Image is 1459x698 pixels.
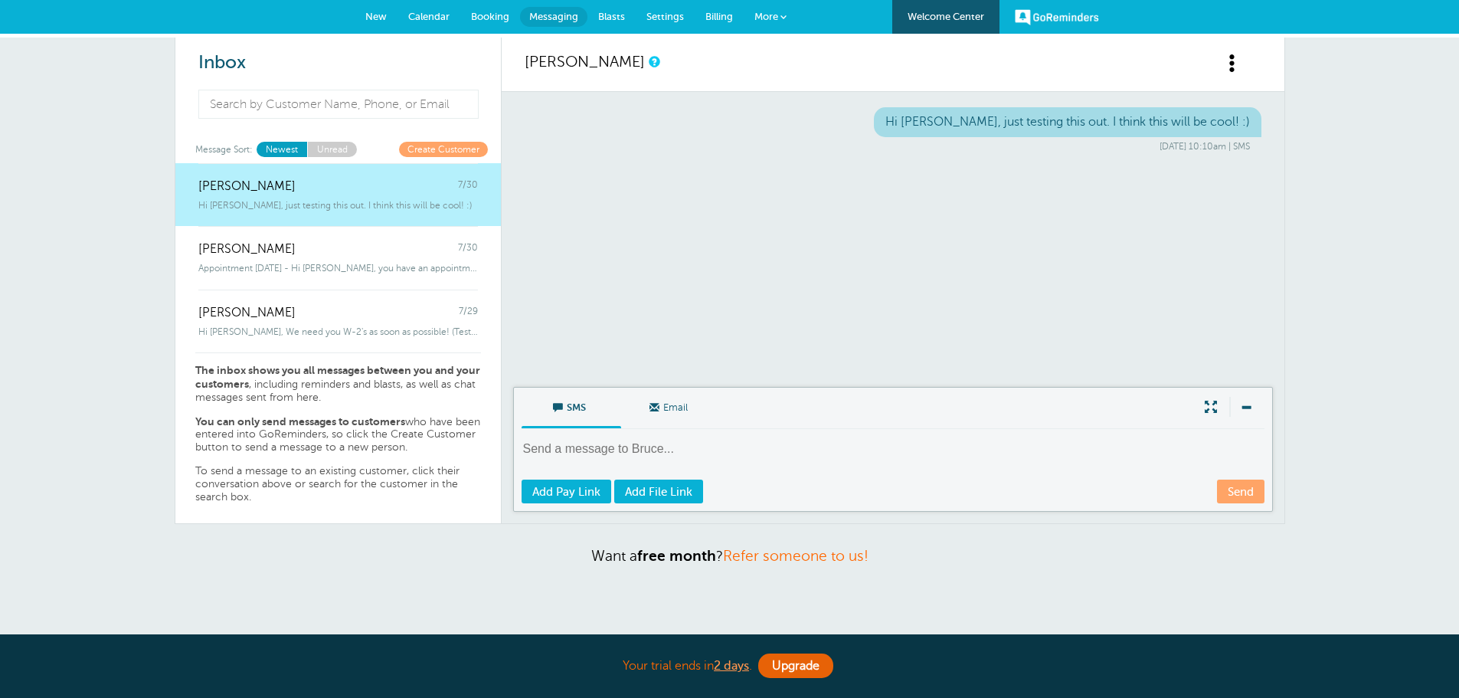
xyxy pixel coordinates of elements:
[532,486,600,498] span: Add Pay Link
[637,548,716,564] strong: free month
[458,179,478,194] span: 7/30
[625,486,692,498] span: Add File Link
[536,141,1250,152] div: [DATE] 10:10am | SMS
[633,388,709,424] span: Email
[365,11,387,22] span: New
[471,11,509,22] span: Booking
[614,480,703,503] a: Add File Link
[198,179,296,194] span: [PERSON_NAME]
[175,290,501,353] a: [PERSON_NAME] 7/29 Hi [PERSON_NAME], We need you W-2's as soon as possible! (Testing text messagi
[195,415,481,454] p: who have been entered into GoReminders, so click the Create Customer button to send a message to ...
[874,107,1261,137] div: Hi [PERSON_NAME], just testing this out. I think this will be cool! :)
[408,11,450,22] span: Calendar
[522,480,611,503] a: Add Pay Link
[705,11,733,22] span: Billing
[520,7,587,27] a: Messaging
[714,659,749,673] a: 2 days
[175,547,1285,565] p: Want a ?
[175,226,501,290] a: [PERSON_NAME] 7/30 Appointment [DATE] - Hi [PERSON_NAME], you have an appointment with [PERSON_NA...
[175,163,501,227] a: [PERSON_NAME] 7/30 Hi [PERSON_NAME], just testing this out. I think this will be cool! :)
[307,142,357,156] a: Unread
[723,548,869,564] a: Refer someone to us!
[1217,480,1264,503] a: Send
[257,142,307,156] a: Newest
[533,388,610,424] span: SMS
[198,306,296,320] span: [PERSON_NAME]
[598,11,625,22] span: Blasts
[758,654,833,678] a: Upgrade
[459,306,478,320] span: 7/29
[198,263,478,274] span: Appointment [DATE] - Hi [PERSON_NAME], you have an appointment with [PERSON_NAME], [PERSON_NAME] ...
[198,242,296,257] span: [PERSON_NAME]
[195,415,405,428] strong: You can only send messages to customers
[529,11,578,22] span: Messaging
[198,326,478,337] span: Hi [PERSON_NAME], We need you W-2's as soon as possible! (Testing text messagi
[198,200,472,211] span: Hi [PERSON_NAME], just testing this out. I think this will be cool! :)
[195,142,253,156] span: Message Sort:
[525,53,645,70] a: [PERSON_NAME]
[195,465,481,503] p: To send a message to an existing customer, click their conversation above or search for the custo...
[646,11,684,22] span: Settings
[399,142,488,156] a: Create Customer
[347,650,1113,683] div: Your trial ends in .
[195,364,480,390] strong: The inbox shows you all messages between you and your customers
[198,52,478,74] h2: Inbox
[458,242,478,257] span: 7/30
[754,11,778,22] span: More
[198,90,479,119] input: Search by Customer Name, Phone, or Email
[649,57,658,67] a: This is a history of all communications between GoReminders and your customer.
[195,364,481,404] p: , including reminders and blasts, as well as chat messages sent from here.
